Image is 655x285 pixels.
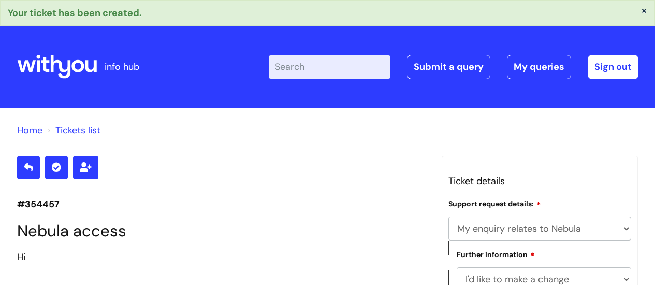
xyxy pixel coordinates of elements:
label: Support request details: [448,198,541,208]
a: My queries [507,55,571,79]
div: | - [269,55,638,79]
input: Search [269,55,390,78]
p: #354457 [17,196,426,213]
a: Sign out [588,55,638,79]
h3: Ticket details [448,173,632,189]
li: Solution home [17,122,42,139]
a: Submit a query [407,55,490,79]
button: × [641,6,647,15]
a: Home [17,124,42,137]
label: Further information [457,249,535,259]
a: Tickets list [55,124,100,137]
div: Hi [17,249,426,265]
h1: Nebula access [17,221,426,241]
p: info hub [105,58,139,75]
li: Tickets list [45,122,100,139]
